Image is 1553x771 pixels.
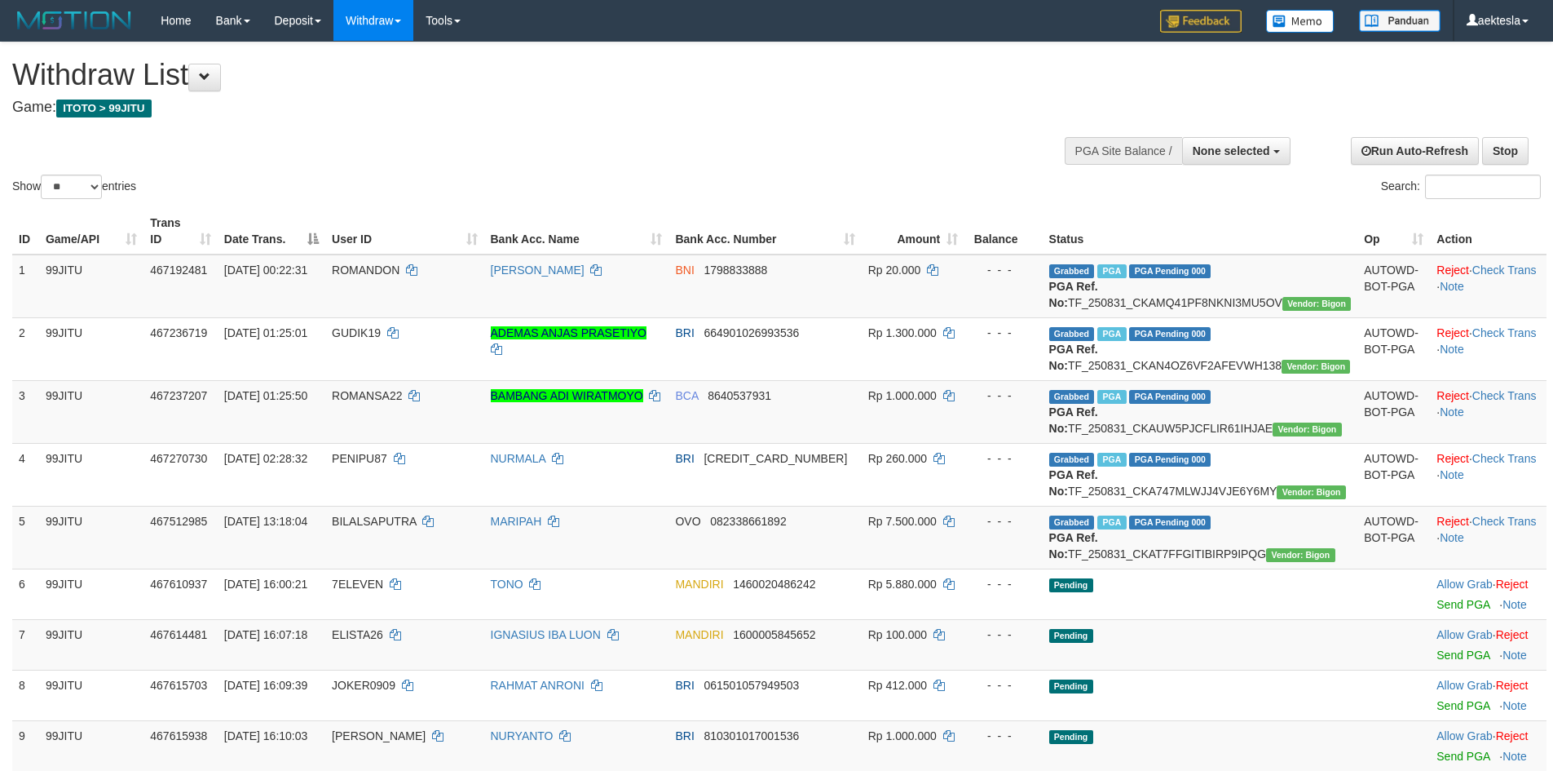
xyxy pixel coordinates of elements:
[484,208,669,255] th: Bank Acc. Name: activate to sort column ascending
[1357,380,1430,443] td: AUTOWD-BOT-PGA
[971,677,1035,693] div: - - -
[224,515,307,528] span: [DATE] 13:18:04
[1436,679,1492,692] a: Allow Grab
[1430,317,1546,380] td: · ·
[12,59,1019,91] h1: Withdraw List
[1502,699,1527,712] a: Note
[971,388,1035,404] div: - - -
[218,208,325,255] th: Date Trans.: activate to sort column descending
[971,325,1035,341] div: - - -
[1436,578,1495,591] span: ·
[1496,628,1529,641] a: Reject
[1357,443,1430,506] td: AUTOWD-BOT-PGA
[12,255,39,318] td: 1
[12,506,39,569] td: 5
[1359,10,1440,32] img: panduan.png
[1436,628,1492,641] a: Allow Grab
[1482,137,1529,165] a: Stop
[1160,10,1242,33] img: Feedback.jpg
[12,100,1019,116] h4: Game:
[491,628,601,641] a: IGNASIUS IBA LUON
[491,452,546,465] a: NURMALA
[12,443,39,506] td: 4
[1430,255,1546,318] td: · ·
[1436,750,1489,763] a: Send PGA
[1436,515,1469,528] a: Reject
[150,389,207,402] span: 467237207
[150,326,207,339] span: 467236719
[1129,453,1211,467] span: PGA Pending
[733,628,815,641] span: Copy 1600005845652 to clipboard
[1430,619,1546,670] td: ·
[1049,578,1093,592] span: Pending
[332,264,399,277] span: ROMANDON
[1049,264,1095,278] span: Grabbed
[704,264,767,277] span: Copy 1798833888 to clipboard
[491,578,523,591] a: TONO
[224,628,307,641] span: [DATE] 16:07:18
[868,628,927,641] span: Rp 100.000
[1097,453,1126,467] span: Marked by aekgtr
[1472,264,1537,277] a: Check Trans
[150,264,207,277] span: 467192481
[668,208,861,255] th: Bank Acc. Number: activate to sort column ascending
[1436,452,1469,465] a: Reject
[1430,208,1546,255] th: Action
[1436,389,1469,402] a: Reject
[675,452,694,465] span: BRI
[675,515,700,528] span: OVO
[491,264,585,277] a: [PERSON_NAME]
[868,264,921,277] span: Rp 20.000
[1129,516,1211,530] span: PGA Pending
[12,619,39,670] td: 7
[868,389,937,402] span: Rp 1.000.000
[224,679,307,692] span: [DATE] 16:09:39
[868,679,927,692] span: Rp 412.000
[224,389,307,402] span: [DATE] 01:25:50
[150,452,207,465] span: 467270730
[39,380,143,443] td: 99JITU
[1266,548,1335,562] span: Vendor URL: https://checkout31.1velocity.biz
[39,317,143,380] td: 99JITU
[1472,389,1537,402] a: Check Trans
[1049,390,1095,404] span: Grabbed
[1043,255,1358,318] td: TF_250831_CKAMQ41PF8NKNI3MU5OV
[491,679,585,692] a: RAHMAT ANRONI
[1381,175,1541,199] label: Search:
[150,578,207,591] span: 467610937
[491,729,554,742] a: NURYANTO
[1049,516,1095,530] span: Grabbed
[704,729,799,742] span: Copy 810301017001536 to clipboard
[1436,326,1469,339] a: Reject
[1043,506,1358,569] td: TF_250831_CKAT7FFGITIBIRP9IPQG
[971,450,1035,467] div: - - -
[675,264,694,277] span: BNI
[1043,380,1358,443] td: TF_250831_CKAUW5PJCFLIR61IHJAE
[41,175,102,199] select: Showentries
[224,578,307,591] span: [DATE] 16:00:21
[675,729,694,742] span: BRI
[332,452,387,465] span: PENIPU87
[150,729,207,742] span: 467615938
[1440,468,1464,481] a: Note
[332,628,383,641] span: ELISTA26
[224,452,307,465] span: [DATE] 02:28:32
[332,578,383,591] span: 7ELEVEN
[1472,515,1537,528] a: Check Trans
[1436,598,1489,611] a: Send PGA
[1043,443,1358,506] td: TF_250831_CKA747MLWJJ4VJE6Y6MY
[1266,10,1335,33] img: Button%20Memo.svg
[150,628,207,641] span: 467614481
[332,729,426,742] span: [PERSON_NAME]
[1049,468,1098,498] b: PGA Ref. No:
[1436,729,1492,742] a: Allow Grab
[1351,137,1479,165] a: Run Auto-Refresh
[332,679,395,692] span: JOKER0909
[964,208,1042,255] th: Balance
[1430,720,1546,771] td: ·
[1097,264,1126,278] span: Marked by aektoyota
[1502,649,1527,662] a: Note
[675,578,723,591] span: MANDIRI
[1065,137,1182,165] div: PGA Site Balance /
[12,569,39,619] td: 6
